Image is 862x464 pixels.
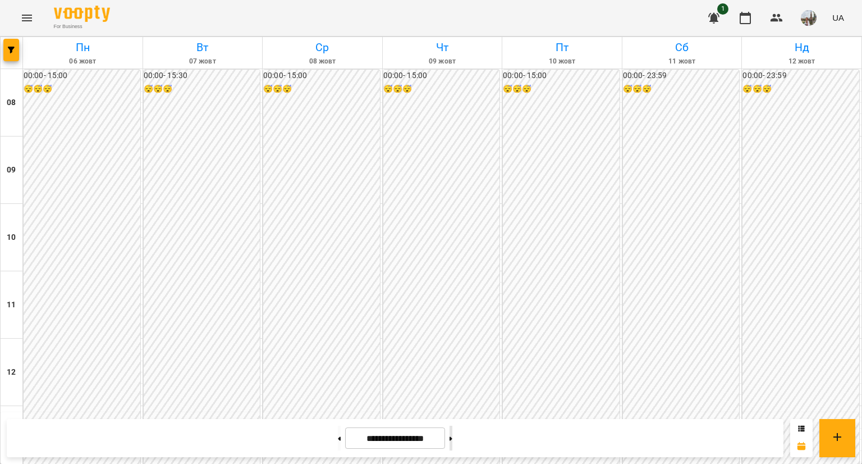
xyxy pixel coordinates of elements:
[144,70,260,82] h6: 00:00 - 15:30
[504,39,620,56] h6: Пт
[7,231,16,244] h6: 10
[744,39,860,56] h6: Нд
[54,6,110,22] img: Voopty Logo
[145,56,261,67] h6: 07 жовт
[7,366,16,379] h6: 12
[744,56,860,67] h6: 12 жовт
[384,56,501,67] h6: 09 жовт
[717,3,728,15] span: 1
[7,97,16,109] h6: 08
[623,83,740,95] h6: 😴😴😴
[623,70,740,82] h6: 00:00 - 23:59
[24,83,140,95] h6: 😴😴😴
[828,7,849,28] button: UA
[742,70,859,82] h6: 00:00 - 23:59
[24,70,140,82] h6: 00:00 - 15:00
[145,39,261,56] h6: Вт
[624,39,740,56] h6: Сб
[25,56,141,67] h6: 06 жовт
[383,83,500,95] h6: 😴😴😴
[263,83,380,95] h6: 😴😴😴
[383,70,500,82] h6: 00:00 - 15:00
[503,83,620,95] h6: 😴😴😴
[503,70,620,82] h6: 00:00 - 15:00
[384,39,501,56] h6: Чт
[264,39,380,56] h6: Ср
[54,23,110,30] span: For Business
[263,70,380,82] h6: 00:00 - 15:00
[832,12,844,24] span: UA
[25,39,141,56] h6: Пн
[801,10,817,26] img: ee0eb8b84c93123d99010070d336dd86.jpg
[7,299,16,311] h6: 11
[144,83,260,95] h6: 😴😴😴
[13,4,40,31] button: Menu
[264,56,380,67] h6: 08 жовт
[624,56,740,67] h6: 11 жовт
[742,83,859,95] h6: 😴😴😴
[7,164,16,176] h6: 09
[504,56,620,67] h6: 10 жовт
